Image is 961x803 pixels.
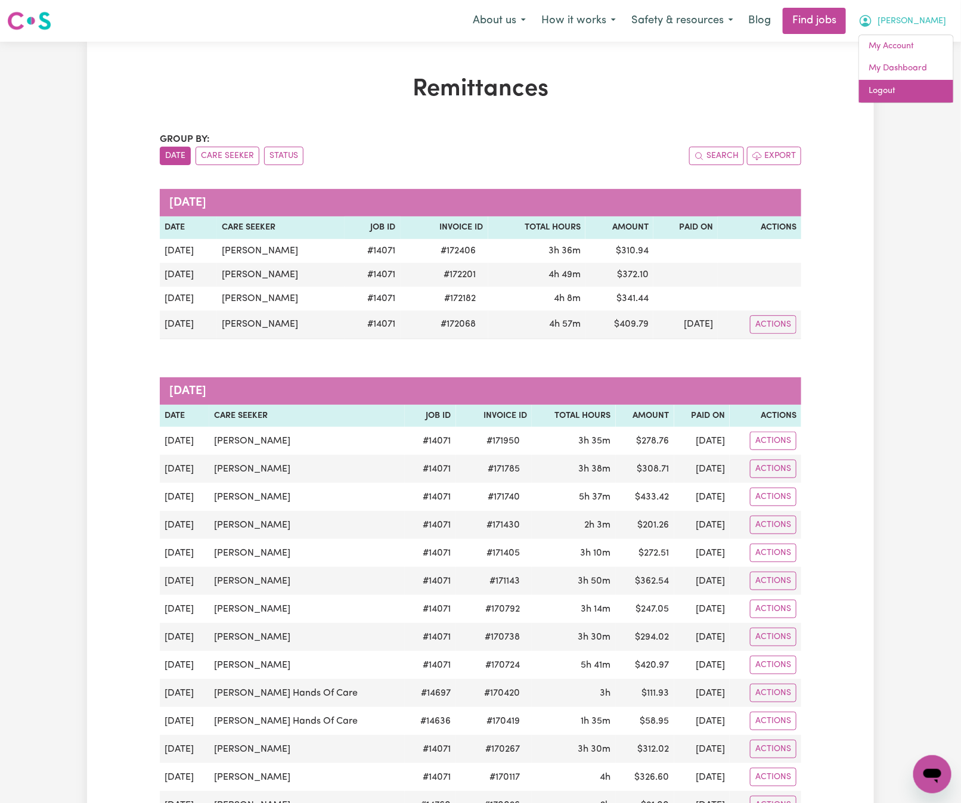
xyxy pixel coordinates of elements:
span: 3 hours 35 minutes [579,436,611,446]
button: About us [465,8,534,33]
td: # 14636 [405,707,456,735]
td: [DATE] [674,735,730,763]
button: Export [747,147,801,165]
span: 3 hours [600,689,611,698]
td: [DATE] [160,679,209,707]
span: 5 hours 37 minutes [579,492,611,502]
span: # 170738 [478,630,527,644]
th: Actions [718,216,801,239]
span: 2 hours 3 minutes [585,520,611,530]
span: 3 hours 10 minutes [581,548,611,558]
a: Find jobs [783,8,846,34]
td: $ 272.51 [616,539,674,567]
td: [PERSON_NAME] [209,483,405,511]
th: Date [160,216,217,239]
td: [DATE] [160,427,209,455]
th: Care Seeker [217,216,345,239]
td: # 14071 [405,511,456,539]
td: [DATE] [160,763,209,791]
a: My Dashboard [859,57,953,80]
td: [PERSON_NAME] [209,539,405,567]
span: 3 hours 36 minutes [548,246,581,256]
td: [DATE] [160,623,209,651]
th: Job ID [345,216,401,239]
td: $ 326.60 [616,763,674,791]
th: Amount [616,405,674,427]
span: # 172201 [437,268,483,282]
td: [DATE] [160,483,209,511]
h1: Remittances [160,75,801,104]
td: [DATE] [653,311,718,339]
span: 4 hours [600,773,611,782]
button: Actions [750,600,796,618]
td: # 14071 [405,539,456,567]
td: # 14071 [405,567,456,595]
td: # 14071 [345,287,401,311]
button: Actions [750,516,796,534]
th: Job ID [405,405,456,427]
th: Total Hours [532,405,615,427]
button: Actions [750,656,796,674]
span: 1 hour 35 minutes [581,717,611,726]
td: $ 111.93 [616,679,674,707]
button: Actions [750,544,796,562]
th: Invoice ID [456,405,532,427]
td: [PERSON_NAME] [209,651,405,679]
td: # 14071 [405,735,456,763]
td: $ 310.94 [585,239,653,263]
span: # 171143 [482,574,527,588]
span: # 172406 [434,244,483,258]
td: $ 312.02 [616,735,674,763]
td: [DATE] [160,263,217,287]
td: [PERSON_NAME] [209,735,405,763]
td: [DATE] [160,707,209,735]
span: # 172182 [438,292,483,306]
th: Date [160,405,209,427]
span: # 170419 [479,714,527,728]
td: $ 433.42 [616,483,674,511]
button: How it works [534,8,624,33]
th: Paid On [674,405,730,427]
span: Group by: [160,135,210,144]
span: 3 hours 30 minutes [578,745,611,754]
td: # 14071 [405,455,456,483]
td: [DATE] [160,287,217,311]
td: # 14697 [405,679,456,707]
span: 3 hours 14 minutes [581,604,611,614]
td: [DATE] [160,455,209,483]
span: 4 hours 57 minutes [549,320,581,329]
td: [DATE] [160,595,209,623]
button: Safety & resources [624,8,741,33]
td: [PERSON_NAME] [217,239,345,263]
td: [PERSON_NAME] Hands Of Care [209,679,405,707]
td: [PERSON_NAME] [209,455,405,483]
button: Actions [750,684,796,702]
td: [DATE] [160,511,209,539]
button: Actions [750,488,796,506]
th: Invoice ID [401,216,488,239]
button: My Account [851,8,954,33]
a: Careseekers logo [7,7,51,35]
td: $ 247.05 [616,595,674,623]
span: 3 hours 38 minutes [579,464,611,474]
td: $ 409.79 [585,311,653,339]
td: [PERSON_NAME] [217,263,345,287]
span: [PERSON_NAME] [878,15,946,28]
td: # 14071 [345,311,401,339]
td: [DATE] [674,427,730,455]
td: $ 201.26 [616,511,674,539]
a: Blog [741,8,778,34]
span: 3 hours 50 minutes [578,576,611,586]
td: [DATE] [160,239,217,263]
td: $ 294.02 [616,623,674,651]
span: # 171785 [480,462,527,476]
span: # 171430 [479,518,527,532]
th: Total Hours [488,216,585,239]
td: [DATE] [160,567,209,595]
td: [DATE] [674,511,730,539]
td: # 14071 [405,427,456,455]
td: [PERSON_NAME] [217,287,345,311]
span: # 171405 [479,546,527,560]
span: # 170792 [478,602,527,616]
img: Careseekers logo [7,10,51,32]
